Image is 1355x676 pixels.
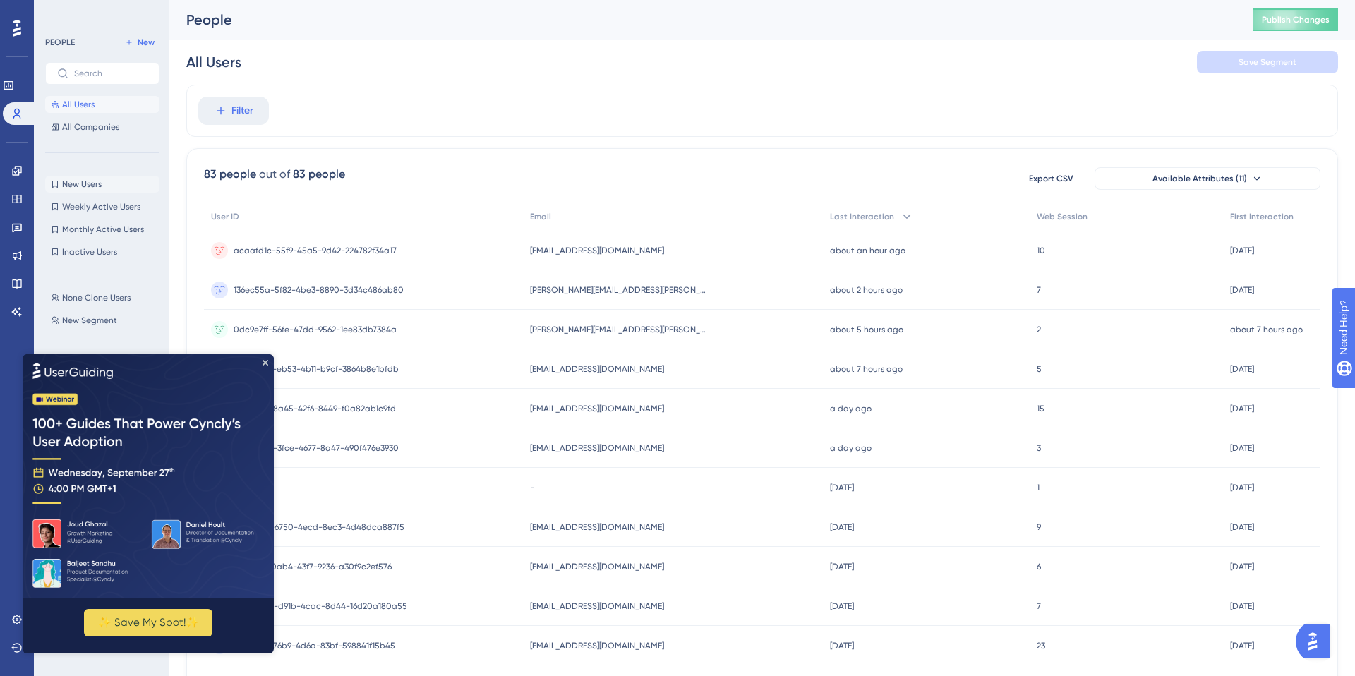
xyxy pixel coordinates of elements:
time: [DATE] [1230,483,1254,493]
time: [DATE] [830,522,854,532]
span: Email [530,211,551,222]
button: New Segment [45,312,168,329]
span: [EMAIL_ADDRESS][DOMAIN_NAME] [530,561,664,572]
button: Monthly Active Users [45,221,159,238]
span: 10 [1037,245,1045,256]
span: 6f789a47-8a45-42f6-8449-f0a82ab1c9fd [234,403,396,414]
time: a day ago [830,443,872,453]
input: Search [74,68,147,78]
span: [EMAIL_ADDRESS][DOMAIN_NAME] [530,640,664,651]
span: Web Session [1037,211,1088,222]
button: New [120,34,159,51]
span: Weekly Active Users [62,201,140,212]
span: [EMAIL_ADDRESS][DOMAIN_NAME] [530,442,664,454]
time: about 7 hours ago [1230,325,1303,334]
time: about 5 hours ago [830,325,903,334]
span: 136ec55a-5f82-4be3-8890-3d34c486ab80 [234,284,404,296]
span: All Companies [62,121,119,133]
span: Save Segment [1239,56,1296,68]
span: 1269d28b-76b9-4d6a-83bf-598841f15b45 [234,640,395,651]
span: 6 [1037,561,1041,572]
time: [DATE] [1230,285,1254,295]
span: 5 [1037,363,1042,375]
time: [DATE] [1230,246,1254,255]
span: 60b91e34-6750-4ecd-8ec3-4d48dca887f5 [234,521,404,533]
button: Save Segment [1197,51,1338,73]
time: [DATE] [1230,404,1254,414]
button: Filter [198,97,269,125]
button: All Companies [45,119,159,135]
time: [DATE] [830,601,854,611]
div: People [186,10,1218,30]
span: 7 [1037,284,1041,296]
time: [DATE] [1230,641,1254,651]
span: First Interaction [1230,211,1294,222]
span: All Users [62,99,95,110]
span: d6a3ee5a-d91b-4cac-8d44-16d20a180a55 [234,600,407,612]
time: [DATE] [830,562,854,572]
time: [DATE] [1230,601,1254,611]
span: a68e9c8b-3fce-4677-8a47-490f476e3930 [234,442,399,454]
span: 0dc9e7ff-56fe-47dd-9562-1ee83db7384a [234,324,397,335]
button: Available Attributes (11) [1095,167,1320,190]
span: [EMAIL_ADDRESS][DOMAIN_NAME] [530,600,664,612]
time: about 2 hours ago [830,285,903,295]
button: New Users [45,176,159,193]
time: [DATE] [1230,364,1254,374]
span: 15 [1037,403,1044,414]
span: New Users [62,179,102,190]
span: Inactive Users [62,246,117,258]
span: [EMAIL_ADDRESS][DOMAIN_NAME] [530,521,664,533]
span: - [530,482,534,493]
button: Inactive Users [45,243,159,260]
span: 2 [1037,324,1041,335]
span: None Clone Users [62,292,131,303]
div: out of [259,166,290,183]
span: acaafd1c-55f9-45a5-9d42-224782f34a17 [234,245,397,256]
span: [EMAIL_ADDRESS][DOMAIN_NAME] [530,245,664,256]
span: Filter [231,102,253,119]
span: User ID [211,211,239,222]
iframe: UserGuiding AI Assistant Launcher [1296,620,1338,663]
span: [PERSON_NAME][EMAIL_ADDRESS][PERSON_NAME][DOMAIN_NAME] [530,324,706,335]
span: ddbf7e20-eb53-4b11-b9cf-3864b8e1bfdb [234,363,399,375]
time: [DATE] [830,641,854,651]
span: 3 [1037,442,1041,454]
span: 312b2513-0ab4-43f7-9236-a30f9c2ef576 [234,561,392,572]
span: Monthly Active Users [62,224,144,235]
span: Last Interaction [830,211,894,222]
button: All Users [45,96,159,113]
button: None Clone Users [45,289,168,306]
button: Export CSV [1016,167,1086,190]
span: 7 [1037,600,1041,612]
span: New [138,37,155,48]
time: [DATE] [830,483,854,493]
div: Close Preview [240,6,246,11]
div: PEOPLE [45,37,75,48]
span: Need Help? [33,4,88,20]
span: 9 [1037,521,1041,533]
time: a day ago [830,404,872,414]
span: Publish Changes [1262,14,1330,25]
time: [DATE] [1230,443,1254,453]
time: about 7 hours ago [830,364,903,374]
span: 23 [1037,640,1045,651]
span: New Segment [62,315,117,326]
span: Available Attributes (11) [1152,173,1247,184]
time: [DATE] [1230,562,1254,572]
div: 83 people [204,166,256,183]
span: Export CSV [1029,173,1073,184]
span: [EMAIL_ADDRESS][DOMAIN_NAME] [530,403,664,414]
button: Weekly Active Users [45,198,159,215]
div: All Users [186,52,241,72]
span: [PERSON_NAME][EMAIL_ADDRESS][PERSON_NAME][DOMAIN_NAME] [530,284,706,296]
time: [DATE] [1230,522,1254,532]
span: [EMAIL_ADDRESS][DOMAIN_NAME] [530,363,664,375]
button: Publish Changes [1253,8,1338,31]
span: 1 [1037,482,1040,493]
time: about an hour ago [830,246,905,255]
div: 83 people [293,166,345,183]
button: ✨ Save My Spot!✨ [61,255,190,282]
